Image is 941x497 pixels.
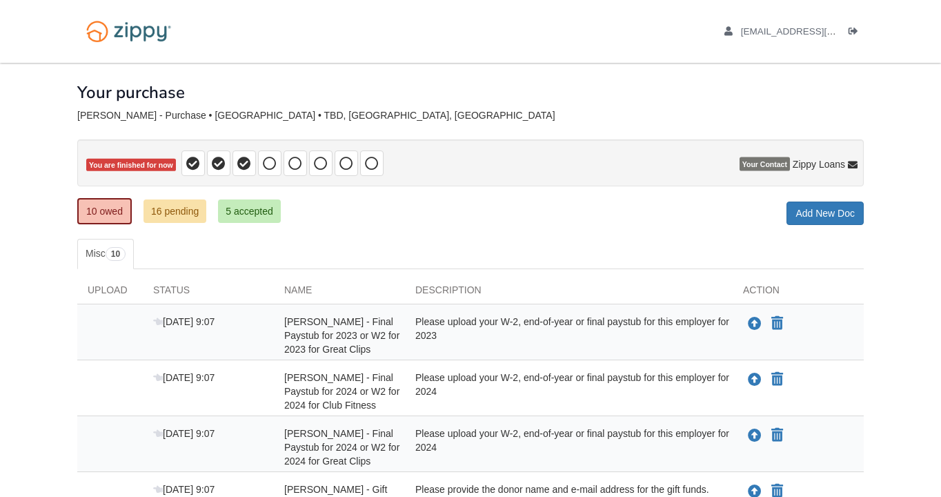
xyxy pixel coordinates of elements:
[77,283,143,304] div: Upload
[153,372,215,383] span: [DATE] 9:07
[849,26,864,40] a: Log out
[405,371,733,412] div: Please upload your W-2, end-of-year or final paystub for this employer for 2024
[153,428,215,439] span: [DATE] 9:07
[741,26,899,37] span: vickis5689@gmail.com
[740,157,790,171] span: Your Contact
[77,198,132,224] a: 10 owed
[786,202,864,225] a: Add New Doc
[143,283,274,304] div: Status
[77,84,185,101] h1: Your purchase
[405,283,733,304] div: Description
[746,371,763,389] button: Upload Vickie Schaan - Final Paystub for 2024 or W2 for 2024 for Club Fitness
[284,316,399,355] span: [PERSON_NAME] - Final Paystub for 2023 or W2 for 2023 for Great Clips
[77,110,864,121] div: [PERSON_NAME] - Purchase • [GEOGRAPHIC_DATA] • TBD, [GEOGRAPHIC_DATA], [GEOGRAPHIC_DATA]
[405,315,733,356] div: Please upload your W-2, end-of-year or final paystub for this employer for 2023
[746,427,763,445] button: Upload Vickie Schaan - Final Paystub for 2024 or W2 for 2024 for Great Clips
[153,484,215,495] span: [DATE] 9:07
[284,372,399,411] span: [PERSON_NAME] - Final Paystub for 2024 or W2 for 2024 for Club Fitness
[405,427,733,468] div: Please upload your W-2, end-of-year or final paystub for this employer for 2024
[77,239,134,269] a: Misc
[770,371,784,388] button: Declare Vickie Schaan - Final Paystub for 2024 or W2 for 2024 for Club Fitness not applicable
[284,428,399,467] span: [PERSON_NAME] - Final Paystub for 2024 or W2 for 2024 for Great Clips
[77,14,180,49] img: Logo
[770,427,784,444] button: Declare Vickie Schaan - Final Paystub for 2024 or W2 for 2024 for Great Clips not applicable
[733,283,864,304] div: Action
[746,315,763,333] button: Upload Vickie Schaan - Final Paystub for 2023 or W2 for 2023 for Great Clips
[86,159,176,172] span: You are finished for now
[218,199,281,223] a: 5 accepted
[106,247,126,261] span: 10
[724,26,899,40] a: edit profile
[143,199,206,223] a: 16 pending
[274,283,405,304] div: Name
[793,157,845,171] span: Zippy Loans
[770,315,784,332] button: Declare Vickie Schaan - Final Paystub for 2023 or W2 for 2023 for Great Clips not applicable
[153,316,215,327] span: [DATE] 9:07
